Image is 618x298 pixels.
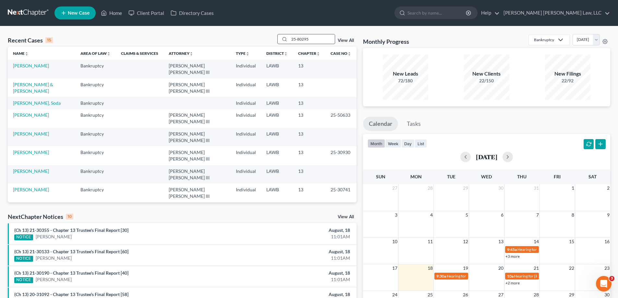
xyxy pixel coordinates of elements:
td: Bankruptcy [75,184,116,202]
a: Typeunfold_more [236,51,249,56]
a: +3 more [505,254,520,259]
td: LAWB [261,109,293,128]
div: August, 18 [242,248,350,255]
td: [PERSON_NAME] [PERSON_NAME] III [164,184,231,202]
div: New Filings [545,70,590,77]
span: 9:30a [436,274,446,279]
td: LAWB [261,165,293,184]
td: [PERSON_NAME] [PERSON_NAME] III [164,146,231,165]
h2: [DATE] [476,153,497,160]
a: Districtunfold_more [266,51,288,56]
a: +2 more [505,280,520,285]
a: Calendar [363,117,398,131]
span: 9 [606,211,610,219]
a: [PERSON_NAME] [PERSON_NAME] Law, LLC [500,7,610,19]
div: 15 [45,37,53,43]
div: August, 18 [242,227,350,233]
span: Sun [376,174,385,179]
button: day [401,139,415,148]
a: Directory Cases [167,7,217,19]
a: [PERSON_NAME] [36,276,72,283]
td: Individual [231,184,261,202]
a: Area of Lawunfold_more [80,51,111,56]
span: 19 [462,264,469,272]
span: 10 [392,238,398,245]
td: 13 [293,202,325,221]
td: Bankruptcy [75,202,116,221]
td: 13 [293,78,325,97]
span: 10a [507,274,514,279]
iframe: Intercom live chat [596,276,612,292]
td: LAWB [261,202,293,221]
div: August, 18 [242,270,350,276]
a: [PERSON_NAME] [13,168,49,174]
td: Bankruptcy [75,109,116,128]
span: 31 [533,184,539,192]
div: 72/180 [383,77,428,84]
td: Individual [231,109,261,128]
span: Thu [517,174,527,179]
td: Individual [231,78,261,97]
input: Search by name... [407,7,467,19]
span: 5 [465,211,469,219]
span: Hearing for [PERSON_NAME] [517,247,568,252]
td: Bankruptcy [75,128,116,146]
td: LAWB [261,146,293,165]
span: 3 [394,211,398,219]
div: 10 [66,214,73,220]
span: 29 [462,184,469,192]
td: LAWB [261,97,293,109]
a: Help [478,7,500,19]
td: 13 [293,165,325,184]
td: Individual [231,146,261,165]
span: 11 [427,238,433,245]
span: Tue [447,174,455,179]
div: August, 18 [242,291,350,298]
span: 27 [392,184,398,192]
span: 9:45a [507,247,517,252]
div: NOTICE [14,234,33,240]
a: [PERSON_NAME] [13,112,49,118]
a: (Ch 13) 20-31092 - Chapter 13 Trustee's Final Report [58] [14,292,128,297]
span: 13 [498,238,504,245]
div: Bankruptcy [534,37,554,42]
td: LAWB [261,128,293,146]
td: Individual [231,60,261,78]
td: 25-30741 [325,184,357,202]
div: 22/150 [464,77,509,84]
td: 13 [293,97,325,109]
span: 23 [604,264,610,272]
button: week [385,139,401,148]
span: 21 [533,264,539,272]
span: 22 [568,264,575,272]
h3: Monthly Progress [363,38,409,45]
span: Fri [554,174,561,179]
a: Tasks [401,117,427,131]
span: 2 [606,184,610,192]
td: Bankruptcy [75,97,116,109]
a: [PERSON_NAME] [36,255,72,261]
input: Search by name... [289,34,335,44]
button: month [368,139,385,148]
div: New Clients [464,70,509,77]
span: 15 [568,238,575,245]
div: 11:01AM [242,233,350,240]
td: Bankruptcy [75,165,116,184]
i: unfold_more [107,52,111,56]
td: [PERSON_NAME] [PERSON_NAME] III [164,202,231,221]
a: [PERSON_NAME], Soda [13,100,61,106]
td: [PERSON_NAME] [PERSON_NAME] III [164,78,231,97]
a: (Ch 13) 21-30190 - Chapter 13 Trustee's Final Report [40] [14,270,128,276]
td: Bankruptcy [75,60,116,78]
td: Individual [231,165,261,184]
a: Client Portal [125,7,167,19]
div: Recent Cases [8,36,53,44]
span: 7 [536,211,539,219]
span: Sat [588,174,597,179]
i: unfold_more [189,52,193,56]
td: 13 [293,128,325,146]
span: 6 [500,211,504,219]
span: 28 [427,184,433,192]
a: [PERSON_NAME] [13,149,49,155]
div: NOTICE [14,277,33,283]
